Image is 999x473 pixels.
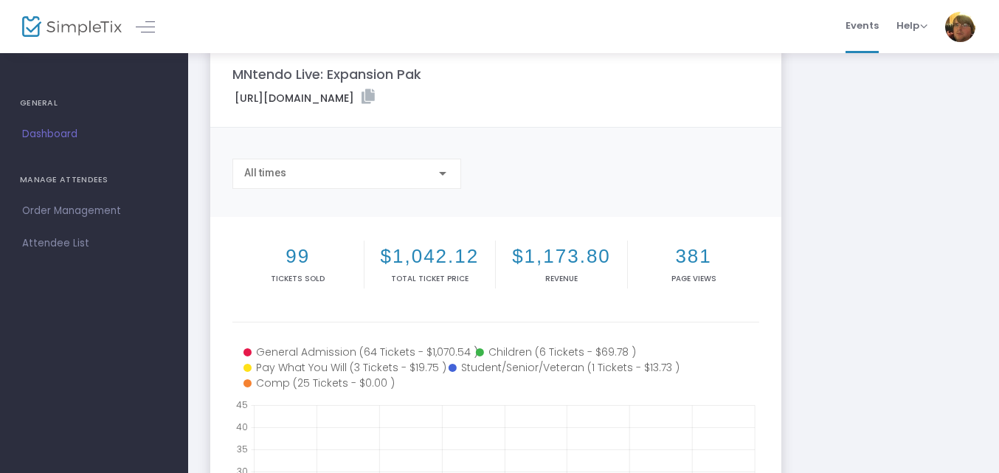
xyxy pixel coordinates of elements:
span: Order Management [22,201,166,221]
p: Total Ticket Price [367,273,493,284]
span: Dashboard [22,125,166,144]
text: 45 [236,398,248,411]
h2: 381 [631,245,757,268]
h2: $1,042.12 [367,245,493,268]
h2: 99 [235,245,361,268]
p: Page Views [631,273,757,284]
h2: $1,173.80 [499,245,624,268]
span: All times [244,167,286,179]
h4: MANAGE ATTENDEES [20,165,168,195]
p: Revenue [499,273,624,284]
text: 35 [237,443,248,455]
span: Help [896,18,927,32]
m-panel-title: MNtendo Live: Expansion Pak [232,64,421,84]
text: 40 [236,421,248,433]
span: Events [846,7,879,44]
span: Attendee List [22,234,166,253]
h4: GENERAL [20,89,168,118]
label: [URL][DOMAIN_NAME] [235,89,375,106]
p: Tickets sold [235,273,361,284]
